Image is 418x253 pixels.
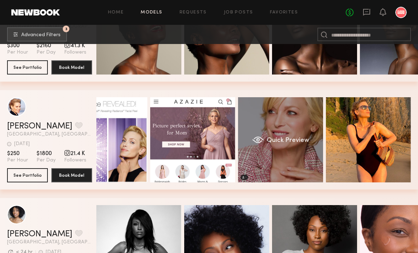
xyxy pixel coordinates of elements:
span: [GEOGRAPHIC_DATA], [GEOGRAPHIC_DATA] [7,240,92,245]
a: Favorites [270,10,298,15]
a: Models [141,10,162,15]
span: Followers [64,49,86,56]
a: [PERSON_NAME] [7,230,72,238]
span: 3 [65,27,67,31]
a: Job Posts [224,10,253,15]
span: Per Hour [7,49,28,56]
span: [GEOGRAPHIC_DATA], [GEOGRAPHIC_DATA] [7,132,92,137]
span: $2160 [36,42,56,49]
span: Advanced Filters [21,33,61,38]
span: Per Day [36,49,56,56]
span: $1800 [36,150,56,157]
span: 21.4 K [64,150,86,157]
a: Home [108,10,124,15]
a: Requests [180,10,207,15]
button: See Portfolio [7,60,48,75]
span: Per Hour [7,157,28,164]
button: See Portfolio [7,168,48,182]
button: Book Model [51,60,92,75]
span: $250 [7,150,28,157]
span: Followers [64,157,86,164]
span: Per Day [36,157,56,164]
a: [PERSON_NAME] [7,122,72,131]
span: $300 [7,42,28,49]
span: Quick Preview [267,137,309,144]
button: 3Advanced Filters [7,27,67,42]
button: Book Model [51,168,92,182]
div: [DATE] [14,142,30,147]
span: 41.3 K [64,42,86,49]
